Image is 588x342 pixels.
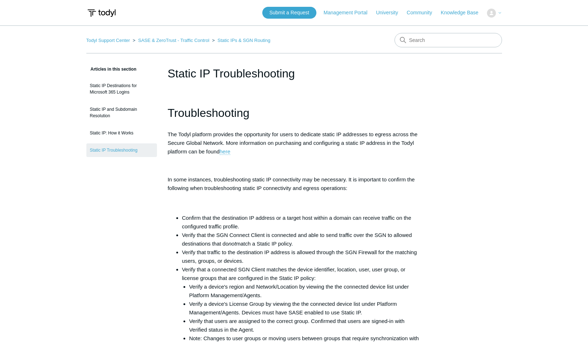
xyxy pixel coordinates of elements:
a: University [376,9,405,16]
h1: Troubleshooting [168,104,421,122]
p: The Todyl platform provides the opportunity for users to dedicate static IP addresses to egress a... [168,130,421,156]
a: Static IP: How it Works [86,126,157,140]
a: Management Portal [324,9,374,16]
a: Community [407,9,439,16]
li: Confirm that the destination IP address or a target host within a domain can receive traffic on t... [182,214,421,231]
a: Knowledge Base [441,9,486,16]
span: Articles in this section [86,67,137,72]
a: SASE & ZeroTrust - Traffic Control [138,38,209,43]
input: Search [395,33,502,47]
li: SASE & ZeroTrust - Traffic Control [131,38,211,43]
a: Static IP Destinations for Microsoft 365 Logins [86,79,157,99]
a: Todyl Support Center [86,38,130,43]
li: Verify that users are assigned to the correct group. Confirmed that users are signed-in with Veri... [189,317,421,334]
a: Static IP and Subdomain Resolution [86,103,157,123]
li: Verify a device's region and Network/Location by viewing the the connected device list under Plat... [189,282,421,300]
a: here [220,148,230,155]
li: Static IPs & SGN Routing [211,38,271,43]
h1: Static IP Troubleshooting [168,65,421,82]
a: Submit a Request [262,7,316,19]
img: Todyl Support Center Help Center home page [86,6,117,20]
li: Todyl Support Center [86,38,132,43]
a: Static IP Troubleshooting [86,143,157,157]
a: Static IPs & SGN Routing [217,38,270,43]
li: Verify that the SGN Connect Client is connected and able to send traffic over the SGN to allowed ... [182,231,421,248]
em: not [229,241,236,247]
p: In some instances, troubleshooting static IP connectivity may be necessary. It is important to co... [168,175,421,193]
li: Verify a device's License Group by viewing the the connected device list under Platform Managemen... [189,300,421,317]
li: Verify that traffic to the destination IP address is allowed through the SGN Firewall for the mat... [182,248,421,265]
